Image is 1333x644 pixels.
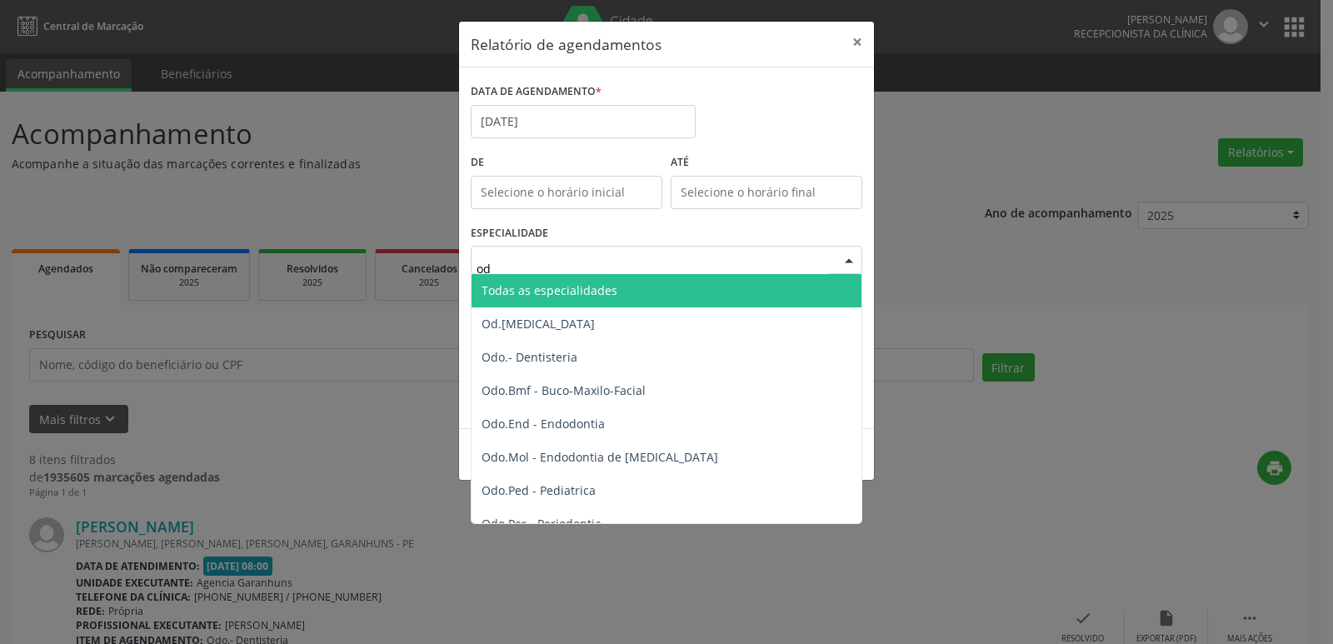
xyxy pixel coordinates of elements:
input: Selecione uma data ou intervalo [471,105,696,138]
label: ESPECIALIDADE [471,221,548,247]
input: Seleciona uma especialidade [477,252,828,285]
span: Odo.Bmf - Buco-Maxilo-Facial [482,382,646,398]
label: De [471,150,662,176]
h5: Relatório de agendamentos [471,33,662,55]
span: Odo.End - Endodontia [482,416,605,432]
label: ATÉ [671,150,862,176]
span: Odo.Per - Periodontia [482,516,602,532]
input: Selecione o horário final [671,176,862,209]
span: Todas as especialidades [482,282,617,298]
input: Selecione o horário inicial [471,176,662,209]
label: DATA DE AGENDAMENTO [471,79,602,105]
span: Od.[MEDICAL_DATA] [482,316,595,332]
span: Odo.- Dentisteria [482,349,577,365]
span: Odo.Mol - Endodontia de [MEDICAL_DATA] [482,449,718,465]
span: Odo.Ped - Pediatrica [482,482,596,498]
button: Close [841,22,874,62]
